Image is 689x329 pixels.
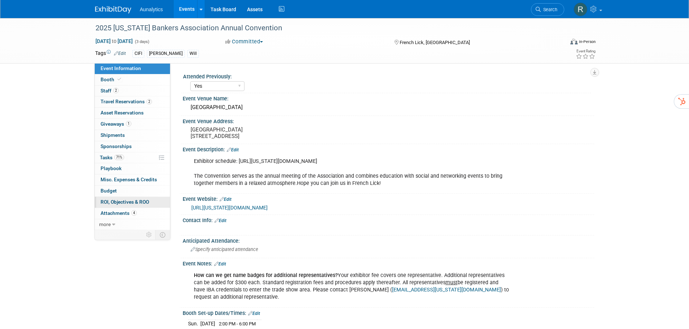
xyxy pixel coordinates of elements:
a: Budget [95,186,170,196]
a: Edit [214,218,226,223]
div: Contact Info: [183,215,594,224]
div: Anticipated Attendance: [183,235,594,244]
div: Attended Previously: [183,71,591,80]
span: (3 days) [134,39,149,44]
img: ExhibitDay [95,6,131,13]
a: Staff2 [95,86,170,96]
pre: [GEOGRAPHIC_DATA] [STREET_ADDRESS] [191,126,346,139]
b: How can we get name badges for additional representatives? [194,272,338,278]
div: Event Venue Name: [183,93,594,102]
a: Asset Reservations [95,108,170,118]
span: 1 [126,121,131,126]
div: Event Notes: [183,258,594,268]
span: Aunalytics [140,7,163,12]
a: Search [531,3,564,16]
a: [EMAIL_ADDRESS][US_STATE][DOMAIN_NAME] [392,287,501,293]
td: Toggle Event Tabs [155,230,170,239]
span: Specify anticipated attendance [191,247,258,252]
td: Sun. [188,320,200,328]
div: Event Venue Address: [183,116,594,125]
span: Sponsorships [101,143,132,149]
span: Playbook [101,165,122,171]
span: Staff [101,88,119,94]
a: more [95,219,170,230]
div: Event Rating [576,49,595,53]
span: ROI, Objectives & ROO [101,199,149,205]
a: Tasks71% [95,152,170,163]
span: 2 [113,88,119,93]
i: Booth reservation complete [118,77,121,81]
span: 71% [114,155,124,160]
a: Booth [95,74,170,85]
span: Search [541,7,557,12]
span: Misc. Expenses & Credits [101,177,157,182]
a: Attachments4 [95,208,170,219]
span: 4 [131,210,137,216]
span: Attachments [101,210,137,216]
div: 2025 [US_STATE] Bankers Association Annual Convention [93,22,553,35]
div: Your exhibitor fee covers one representative. Additional representatives can be added for $300 ea... [189,268,515,304]
div: Booth Set-up Dates/Times: [183,308,594,317]
td: Tags [95,49,126,58]
a: Misc. Expenses & Credits [95,174,170,185]
a: Sponsorships [95,141,170,152]
span: 2:00 PM - 6:00 PM [219,321,256,326]
button: Committed [223,38,266,46]
span: Event Information [101,65,141,71]
span: Asset Reservations [101,110,144,116]
div: Will [187,50,199,57]
span: Booth [101,77,123,82]
span: more [99,221,111,227]
span: Travel Reservations [101,99,152,104]
img: Ryan Wilson [574,3,587,16]
span: 2 [146,99,152,104]
a: Event Information [95,63,170,74]
a: Edit [248,311,260,316]
a: Shipments [95,130,170,141]
img: Format-Inperson.png [570,39,578,44]
td: Personalize Event Tab Strip [143,230,156,239]
span: [DATE] [DATE] [95,38,133,44]
div: [GEOGRAPHIC_DATA] [188,102,589,113]
a: Edit [214,261,226,267]
td: [DATE] [200,320,215,328]
div: [PERSON_NAME] [147,50,185,57]
div: CIFI [132,50,144,57]
a: Edit [227,147,239,152]
span: Shipments [101,132,125,138]
div: In-Person [579,39,596,44]
span: Tasks [100,155,124,160]
a: Edit [114,51,126,56]
a: ROI, Objectives & ROO [95,197,170,208]
a: Giveaways1 [95,119,170,130]
span: to [111,38,118,44]
span: Giveaways [101,121,131,127]
a: [URL][US_STATE][DOMAIN_NAME] [191,205,268,211]
a: Travel Reservations2 [95,96,170,107]
div: Event Website: [183,194,594,203]
span: Budget [101,188,117,194]
a: Playbook [95,163,170,174]
div: Exhibitor schedule: [URL][US_STATE][DOMAIN_NAME] The Convention serves as the annual meeting of t... [189,154,515,190]
span: French Lick, [GEOGRAPHIC_DATA] [400,40,470,45]
div: Event Description: [183,144,594,153]
a: Edit [220,197,231,202]
div: Event Format [522,38,596,48]
u: must [446,280,458,286]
